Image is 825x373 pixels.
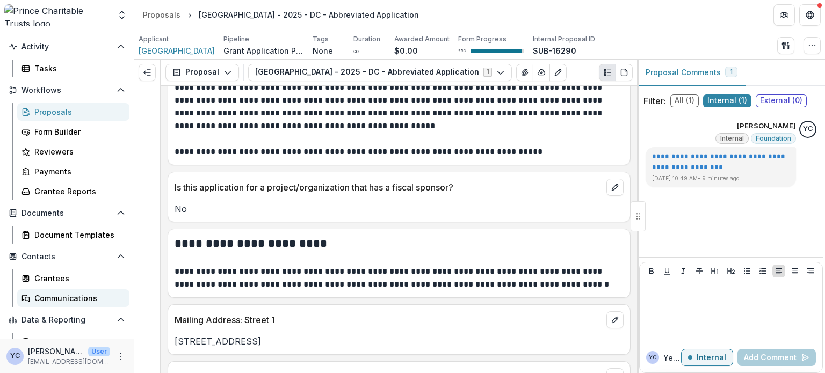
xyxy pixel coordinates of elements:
[533,34,595,44] p: Internal Proposal ID
[606,179,624,196] button: edit
[34,229,121,240] div: Document Templates
[17,103,129,121] a: Proposals
[516,64,533,81] button: View Attached Files
[139,45,215,56] a: [GEOGRAPHIC_DATA]
[756,94,807,107] span: External ( 0 )
[21,42,112,52] span: Activity
[248,64,512,81] button: [GEOGRAPHIC_DATA] - 2025 - DC - Abbreviated Application1
[799,4,821,26] button: Get Help
[697,353,726,362] p: Internal
[175,202,624,215] p: No
[353,45,359,56] p: ∞
[199,9,419,20] div: [GEOGRAPHIC_DATA] - 2025 - DC - Abbreviated Application
[34,273,121,284] div: Grantees
[28,357,110,367] p: [EMAIL_ADDRESS][DOMAIN_NAME]
[17,143,129,160] a: Reviewers
[681,349,733,366] button: Internal
[34,166,121,177] div: Payments
[708,265,721,277] button: Heading 1
[720,135,744,142] span: Internal
[677,265,690,277] button: Italicize
[394,45,418,56] p: $0.00
[458,34,506,44] p: Form Progress
[34,292,121,304] div: Communications
[693,265,706,277] button: Strike
[4,248,129,265] button: Open Contacts
[175,335,624,348] p: [STREET_ADDRESS]
[741,265,754,277] button: Bullet List
[21,209,112,218] span: Documents
[645,265,658,277] button: Bold
[28,346,84,357] p: [PERSON_NAME]
[114,350,127,363] button: More
[313,34,329,44] p: Tags
[17,163,129,180] a: Payments
[606,311,624,328] button: edit
[663,352,681,363] p: Yena C
[34,146,121,157] div: Reviewers
[139,34,169,44] p: Applicant
[661,265,674,277] button: Underline
[670,94,699,107] span: All ( 1 )
[34,63,121,74] div: Tasks
[756,135,791,142] span: Foundation
[175,181,602,194] p: Is this application for a project/organization that has a fiscal sponsor?
[17,269,129,287] a: Grantees
[21,252,112,261] span: Contacts
[21,86,112,95] span: Workflows
[223,45,304,56] p: Grant Application Process
[139,7,423,23] nav: breadcrumb
[772,265,785,277] button: Align Left
[17,123,129,141] a: Form Builder
[533,45,576,56] p: SUB-16290
[139,7,185,23] a: Proposals
[4,311,129,328] button: Open Data & Reporting
[4,82,129,99] button: Open Workflows
[652,174,790,182] p: [DATE] 10:49 AM • 9 minutes ago
[637,60,746,86] button: Proposal Comments
[17,289,129,307] a: Communications
[756,265,769,277] button: Ordered List
[34,336,121,347] div: Dashboard
[223,34,249,44] p: Pipeline
[549,64,567,81] button: Edit as form
[175,313,602,326] p: Mailing Address: Street 1
[394,34,450,44] p: Awarded Amount
[139,64,156,81] button: Expand left
[114,4,129,26] button: Open entity switcher
[165,64,239,81] button: Proposal
[17,60,129,77] a: Tasks
[34,106,121,118] div: Proposals
[616,64,633,81] button: PDF view
[34,126,121,137] div: Form Builder
[21,316,112,325] span: Data & Reporting
[730,68,733,76] span: 1
[804,265,817,277] button: Align Right
[725,265,737,277] button: Heading 2
[4,204,129,222] button: Open Documents
[17,333,129,350] a: Dashboard
[4,4,110,26] img: Prince Charitable Trusts logo
[643,94,666,107] p: Filter:
[599,64,616,81] button: Plaintext view
[737,349,816,366] button: Add Comment
[803,126,813,133] div: Yena Choi
[788,265,801,277] button: Align Center
[4,38,129,55] button: Open Activity
[10,353,20,360] div: Yena Choi
[313,45,333,56] p: None
[143,9,180,20] div: Proposals
[703,94,751,107] span: Internal ( 1 )
[17,226,129,244] a: Document Templates
[649,355,656,360] div: Yena Choi
[773,4,795,26] button: Partners
[458,47,466,55] p: 95 %
[353,34,380,44] p: Duration
[34,186,121,197] div: Grantee Reports
[17,182,129,200] a: Grantee Reports
[88,347,110,356] p: User
[737,121,796,131] p: [PERSON_NAME]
